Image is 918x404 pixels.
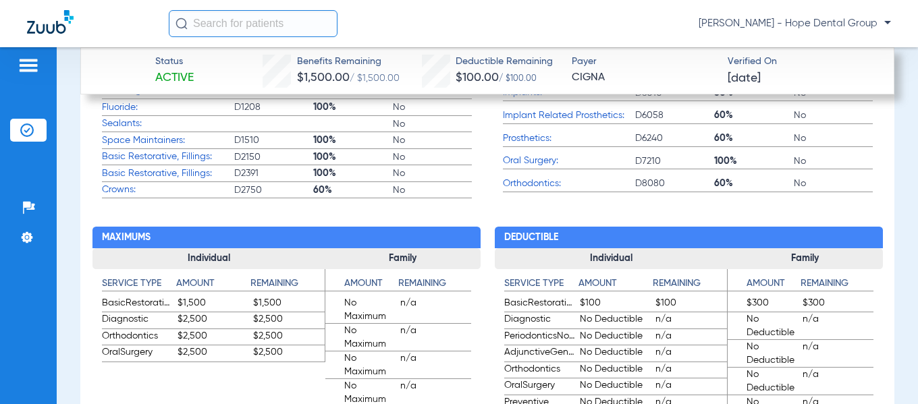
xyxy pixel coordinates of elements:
span: $100 [580,296,651,312]
h4: Amount [325,277,398,291]
span: n/a [655,378,726,395]
h2: Deductible [495,227,883,248]
h4: Remaining [250,277,325,291]
h4: Amount [578,277,653,291]
span: D2150 [234,150,314,164]
span: Orthodontics [102,329,173,345]
span: $2,500 [178,345,248,362]
span: Basic Restorative, Fillings: [102,167,234,181]
span: No [794,109,873,122]
span: D8080 [635,177,715,190]
span: $1,500 [178,296,248,312]
span: n/a [803,340,873,367]
span: No Deductible [580,312,651,328]
app-breakdown-title: Amount [578,277,653,296]
h4: Amount [176,277,250,291]
span: No Deductible [728,312,799,339]
span: D6240 [635,132,715,145]
span: n/a [400,324,471,351]
span: Diagnostic [504,312,575,328]
span: $100.00 [456,71,499,84]
span: No Deductible [580,345,651,362]
span: Crowns: [102,183,234,197]
h3: Family [325,248,481,270]
span: n/a [803,312,873,339]
iframe: Chat Widget [850,339,918,404]
span: n/a [803,368,873,395]
span: Deductible Remaining [456,55,553,69]
span: No Deductible [580,378,651,395]
img: Search Icon [175,18,188,30]
span: No Maximum [325,351,396,378]
span: 100% [313,167,393,180]
span: PeriodonticsNonSurgical [504,329,575,345]
span: $300 [803,296,873,312]
span: $1,500 [253,296,324,312]
input: Search for patients [169,10,337,37]
h4: Remaining [801,277,873,291]
span: Diagnostic [102,312,173,328]
span: Basic Restorative, Fillings: [102,150,234,164]
span: Sealants: [102,117,234,131]
h4: Remaining [398,277,471,291]
span: 100% [313,150,393,164]
span: Implant Related Prosthetics: [503,109,635,123]
span: 100% [313,100,393,114]
app-breakdown-title: Service Type [504,277,578,296]
span: n/a [400,351,471,378]
span: No Maximum [325,296,396,323]
span: Status [155,55,194,69]
span: / $100.00 [499,75,537,83]
span: Active [155,69,194,86]
span: No [393,167,473,180]
app-breakdown-title: Amount [728,277,801,296]
span: No [794,154,873,168]
span: $300 [728,296,799,312]
span: OralSurgery [504,378,575,395]
span: No [393,183,473,197]
span: $2,500 [178,312,248,328]
span: $2,500 [178,329,248,345]
span: n/a [655,312,726,328]
h4: Service Type [102,277,176,291]
span: n/a [655,345,726,362]
span: No [393,150,473,164]
app-breakdown-title: Amount [176,277,250,296]
span: No Deductible [580,362,651,378]
h3: Individual [495,248,728,270]
span: Prosthetics: [503,132,635,146]
span: n/a [655,329,726,345]
span: No Deductible [728,368,799,395]
span: 60% [313,183,393,197]
span: No [393,134,473,147]
app-breakdown-title: Remaining [250,277,325,296]
app-breakdown-title: Remaining [653,277,727,296]
span: 60% [714,177,794,190]
span: No Deductible [580,329,651,345]
h2: Maximums [92,227,481,248]
span: 100% [313,134,393,147]
span: [PERSON_NAME] - Hope Dental Group [699,17,891,30]
h3: Individual [92,248,325,270]
span: Payer [572,55,716,69]
span: No [393,100,473,114]
span: No [794,132,873,145]
span: Fluoride: [102,100,234,115]
span: No [794,177,873,190]
span: D7210 [635,154,715,168]
span: Orthodontics: [503,177,635,191]
span: Benefits Remaining [297,55,400,69]
span: D1208 [234,100,314,114]
span: AdjunctiveGeneralServices [504,345,575,362]
span: D1510 [234,134,314,147]
h4: Amount [728,277,801,291]
span: $2,500 [253,312,324,328]
span: CIGNA [572,69,716,86]
span: D2391 [234,167,314,180]
span: D2750 [234,183,314,197]
span: $1,500.00 [297,71,350,84]
span: $2,500 [253,345,324,362]
span: / $1,500.00 [350,74,400,83]
span: n/a [655,362,726,378]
